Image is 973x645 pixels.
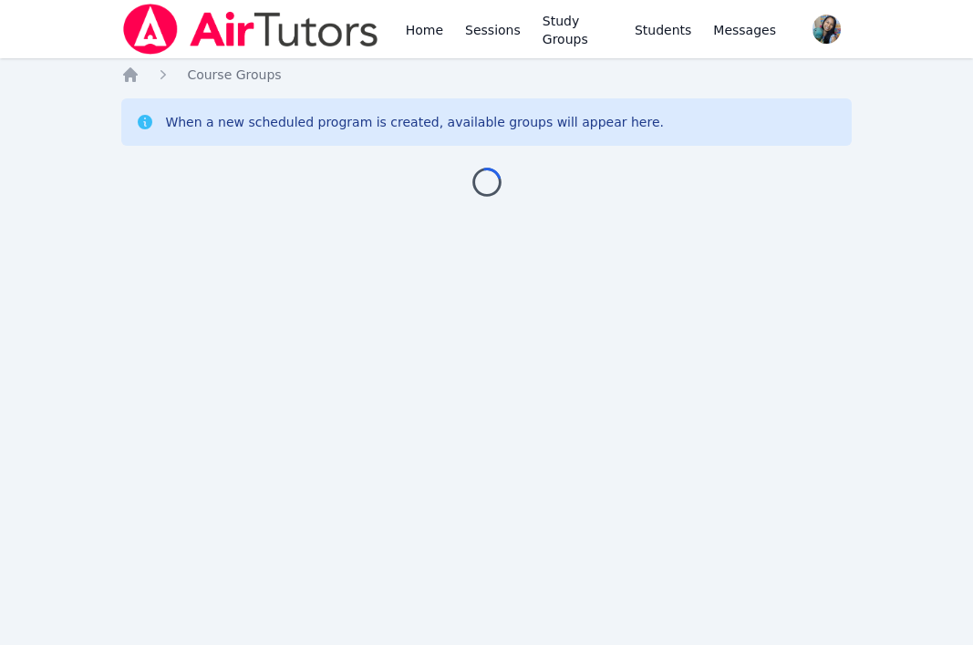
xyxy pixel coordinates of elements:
[187,67,281,82] span: Course Groups
[187,66,281,84] a: Course Groups
[713,21,776,39] span: Messages
[121,66,851,84] nav: Breadcrumb
[165,113,664,131] div: When a new scheduled program is created, available groups will appear here.
[121,4,379,55] img: Air Tutors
